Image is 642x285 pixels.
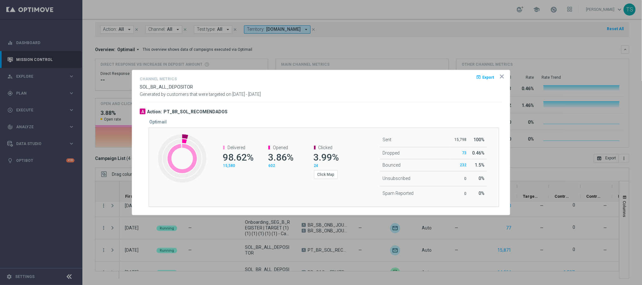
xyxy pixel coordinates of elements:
[223,152,254,163] span: 98.62%
[314,170,338,179] button: Click Map
[454,176,466,181] p: 0
[140,84,193,89] span: SOL_BR_ALL_DEPOSITOR
[273,145,288,150] span: Opened
[228,145,245,150] span: Delivered
[475,73,495,81] button: open_in_browser Export
[318,145,333,150] span: Clicked
[499,73,505,80] opti-icon: icon
[473,137,485,142] span: 100%
[454,191,466,196] p: 0
[382,150,400,156] span: Dropped
[482,75,494,80] span: Export
[476,75,481,80] i: open_in_browser
[382,176,410,181] span: Unsubscribed
[478,191,485,196] span: 0%
[382,137,391,142] span: Sent
[268,163,275,168] span: 602
[140,92,231,97] span: Generated by customers that were targeted on
[140,109,145,114] div: A
[475,162,485,168] span: 1.5%
[164,109,228,115] h3: PT_BR_SOL_RECOMENDADOS
[232,92,261,97] span: [DATE] - [DATE]
[472,150,485,156] span: 0.46%
[147,109,162,115] h3: Action:
[454,137,466,142] p: 15,798
[223,163,235,168] span: 15,580
[268,152,293,163] span: 3.86%
[314,163,318,168] span: 24
[314,152,339,163] span: 3.99%
[460,163,467,167] span: 232
[149,119,167,124] h5: Optimail
[478,176,485,181] span: 0%
[382,162,401,168] span: Bounced
[462,151,467,155] span: 73
[382,191,414,196] span: Spam Reported
[140,77,177,81] h4: Channel Metrics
